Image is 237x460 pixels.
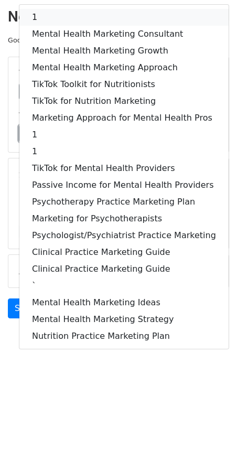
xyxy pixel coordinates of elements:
a: TikTok for Nutrition Marketing [19,93,229,110]
a: Clinical Practice Marketing Guide [19,244,229,261]
a: TikTok Toolkit for Nutritionists [19,76,229,93]
a: 1 [19,143,229,160]
a: Passive Income for Mental Health Providers [19,177,229,194]
a: Mental Health Marketing Consultant [19,26,229,42]
a: 1 [19,126,229,143]
a: Mental Health Marketing Approach [19,59,229,76]
a: Marketing for Psychotherapists [19,210,229,227]
a: Psychotherapy Practice Marketing Plan [19,194,229,210]
small: Google Sheet: [8,36,129,44]
a: Mental Health Marketing Strategy [19,311,229,328]
a: TikTok for Mental Health Providers [19,160,229,177]
a: Nutrition Practice Marketing Plan [19,328,229,345]
a: Marketing Approach for Mental Health Pros [19,110,229,126]
a: 1 [19,9,229,26]
a: Mental Health Marketing Ideas [19,294,229,311]
a: Mental Health Marketing Growth [19,42,229,59]
h2: New Campaign [8,8,229,26]
a: Psychologist/Psychiatrist Practice Marketing [19,227,229,244]
iframe: Chat Widget [185,410,237,460]
a: Clinical Practice Marketing Guide [19,261,229,277]
a: ` [19,277,229,294]
a: Send [8,298,42,318]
